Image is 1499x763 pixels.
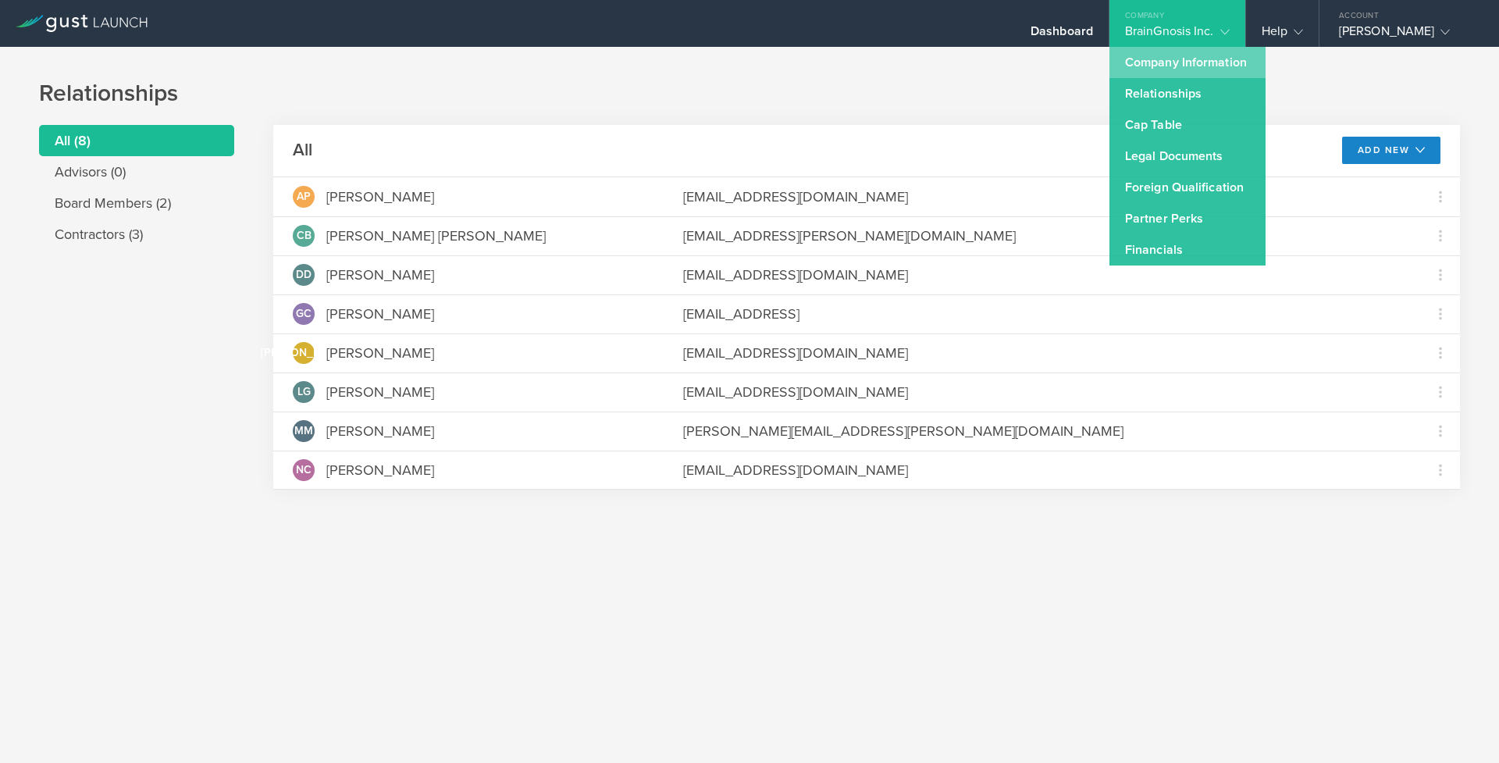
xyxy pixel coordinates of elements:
[326,460,434,480] div: [PERSON_NAME]
[326,226,546,246] div: [PERSON_NAME] [PERSON_NAME]
[39,187,234,219] li: Board Members (2)
[683,460,1401,480] div: [EMAIL_ADDRESS][DOMAIN_NAME]
[296,308,312,319] span: GC
[297,230,312,241] span: CB
[326,382,434,402] div: [PERSON_NAME]
[1125,23,1230,47] div: BrainGnosis Inc.
[1339,23,1472,47] div: [PERSON_NAME]
[297,387,311,398] span: LG
[326,421,434,441] div: [PERSON_NAME]
[326,265,434,285] div: [PERSON_NAME]
[296,269,312,280] span: DD
[293,139,312,162] h2: All
[683,421,1401,441] div: [PERSON_NAME][EMAIL_ADDRESS][PERSON_NAME][DOMAIN_NAME]
[1421,688,1499,763] iframe: Chat Widget
[683,187,1401,207] div: [EMAIL_ADDRESS][DOMAIN_NAME]
[261,348,347,358] span: [PERSON_NAME]
[326,187,434,207] div: [PERSON_NAME]
[294,426,313,437] span: MM
[326,343,434,363] div: [PERSON_NAME]
[1342,137,1441,164] button: Add New
[1262,23,1303,47] div: Help
[683,226,1401,246] div: [EMAIL_ADDRESS][PERSON_NAME][DOMAIN_NAME]
[39,78,1460,109] h1: Relationships
[1031,23,1093,47] div: Dashboard
[683,304,1401,324] div: [EMAIL_ADDRESS]
[39,219,234,250] li: Contractors (3)
[683,382,1401,402] div: [EMAIL_ADDRESS][DOMAIN_NAME]
[326,304,434,324] div: [PERSON_NAME]
[39,125,234,156] li: All (8)
[297,191,311,202] span: AP
[296,465,312,476] span: NC
[683,343,1401,363] div: [EMAIL_ADDRESS][DOMAIN_NAME]
[683,265,1401,285] div: [EMAIL_ADDRESS][DOMAIN_NAME]
[39,156,234,187] li: Advisors (0)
